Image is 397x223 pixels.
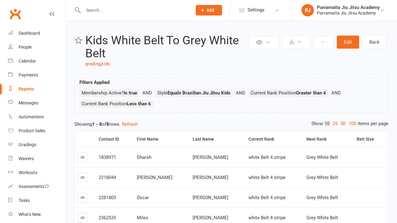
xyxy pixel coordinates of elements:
[357,137,383,142] div: Belt Size
[306,215,338,221] span: Grey White Belt
[122,120,138,128] button: Refresh
[306,137,349,142] div: Next Rank
[8,82,65,96] a: Reports
[19,100,38,105] div: Messages
[8,96,65,110] a: Messages
[137,195,149,200] span: Oscar
[301,4,314,16] div: PJ
[137,175,172,180] span: [PERSON_NAME]
[99,215,116,221] span: 2362535
[92,121,102,127] strong: 1 - 8
[193,137,241,142] div: Last Name
[207,8,214,13] span: Add
[127,101,151,107] strong: Less than 6
[306,195,338,200] span: Grey White Belt
[82,90,137,96] span: Membership Active?
[19,156,34,161] div: Waivers
[8,26,65,40] a: Dashboard
[317,10,380,16] div: Parramatta Jiu Jitsu Academy
[8,180,65,194] a: Assessments
[193,175,228,180] span: [PERSON_NAME]
[99,195,116,200] span: 2281803
[19,184,49,189] div: Assessments
[137,155,151,160] span: Dharsh
[19,72,38,77] div: Payments
[331,120,339,127] a: 25
[248,175,286,180] span: white Belt 4 stripe
[193,155,228,160] span: [PERSON_NAME]
[7,6,23,22] a: Clubworx
[311,120,388,127] div: Show items per page
[339,120,347,127] a: 50
[317,5,380,10] div: Parramatta Jiu Jitsu Academy
[323,120,331,127] a: 10
[193,195,228,200] span: [PERSON_NAME]
[296,90,326,96] strong: Greater than 4
[19,114,44,119] div: Automations
[157,90,230,96] span: Style
[19,142,36,147] div: Gradings
[8,40,65,54] a: People
[248,215,286,221] span: white Belt 4 stripe
[99,137,129,142] div: Contact ID
[8,152,65,166] a: Waivers
[85,34,247,60] h2: Kids White Belt To Grey White Belt
[248,137,299,142] div: Current Rank
[362,36,387,49] a: Back
[306,155,338,160] span: Grey White Belt
[74,120,388,128] div: Showing of rows
[137,215,148,221] span: Miles
[248,195,286,200] span: white Belt 4 stripe
[8,110,65,124] a: Automations
[8,54,65,68] a: Calendar
[306,175,338,180] span: Grey White Belt
[8,68,65,82] a: Payments
[196,5,222,15] button: Add
[82,101,151,107] span: Current Rank Position
[85,61,100,67] a: grading
[19,170,37,175] div: Workouts
[99,155,116,160] span: 1838971
[8,124,65,138] a: Product Sales
[19,31,40,36] div: Dashboard
[106,121,109,127] strong: 8
[100,61,101,67] span: ,
[193,215,228,221] span: [PERSON_NAME]
[19,198,30,203] div: Tasks
[124,90,137,96] strong: Is true
[8,138,65,152] a: Gradings
[347,120,358,127] a: 100
[19,45,32,50] div: People
[19,86,34,91] div: Reports
[251,90,326,96] span: Current Rank Position
[19,128,45,133] div: Product Sales
[99,175,116,180] span: 2218044
[19,212,41,217] div: What's New
[81,6,188,15] input: Search...
[8,166,65,180] a: Workouts
[337,36,359,49] button: Edit
[19,59,36,63] div: Calendar
[137,137,185,142] div: First Name
[167,90,230,96] strong: Equals Brazilian Jiu Jitsu Kids
[8,194,65,208] a: Tasks
[248,155,286,160] span: white Belt 4 stripe
[8,208,65,221] a: What's New
[79,80,109,85] strong: Filters Applied
[248,3,265,17] span: Settings
[101,61,110,67] a: kids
